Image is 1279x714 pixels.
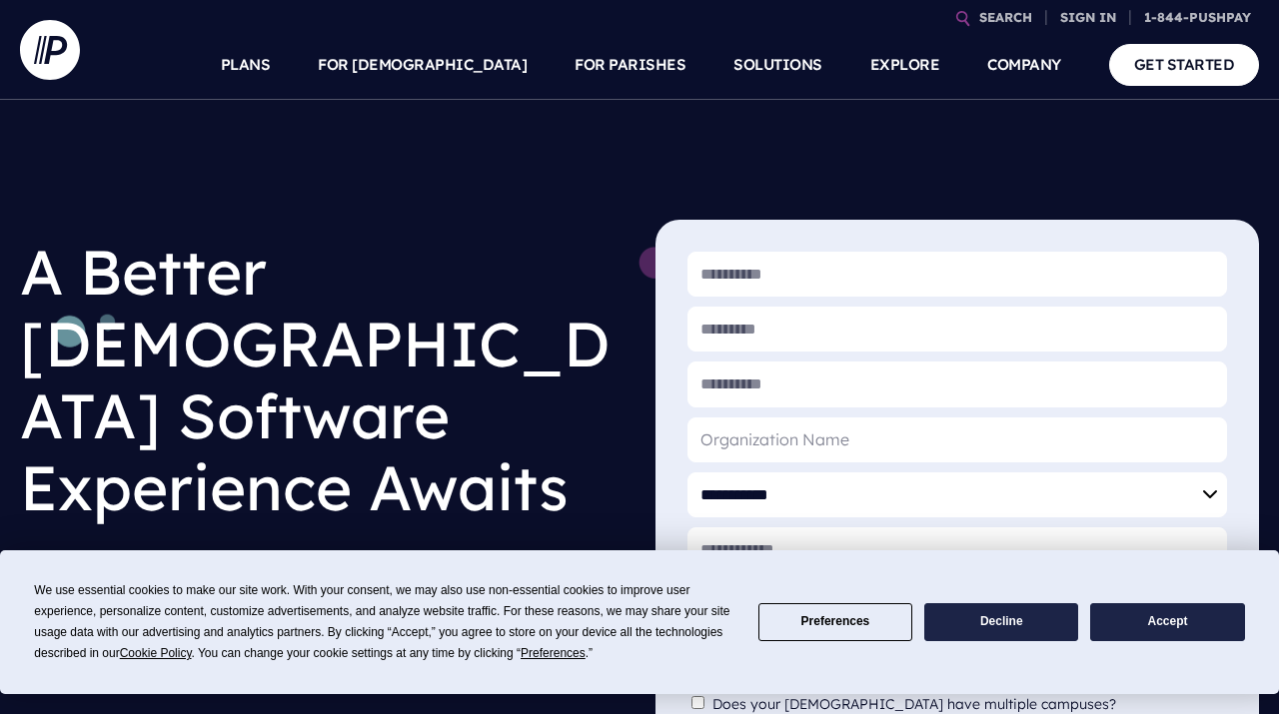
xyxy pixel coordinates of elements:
[870,30,940,100] a: EXPLORE
[521,646,586,660] span: Preferences
[733,30,822,100] a: SOLUTIONS
[20,539,624,613] p: Fill out the form to request a demo, see our software in action, and talk to an expert about how ...
[1090,603,1244,642] button: Accept
[1109,44,1260,85] a: GET STARTED
[987,30,1061,100] a: COMPANY
[924,603,1078,642] button: Decline
[687,417,1227,462] input: Organization Name
[712,696,1126,713] label: Does your [DEMOGRAPHIC_DATA] have multiple campuses?
[318,30,527,100] a: FOR [DEMOGRAPHIC_DATA]
[20,220,624,539] h1: A Better [DEMOGRAPHIC_DATA] Software Experience Awaits
[758,603,912,642] button: Preferences
[575,30,685,100] a: FOR PARISHES
[221,30,271,100] a: PLANS
[120,646,192,660] span: Cookie Policy
[34,580,733,664] div: We use essential cookies to make our site work. With your consent, we may also use non-essential ...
